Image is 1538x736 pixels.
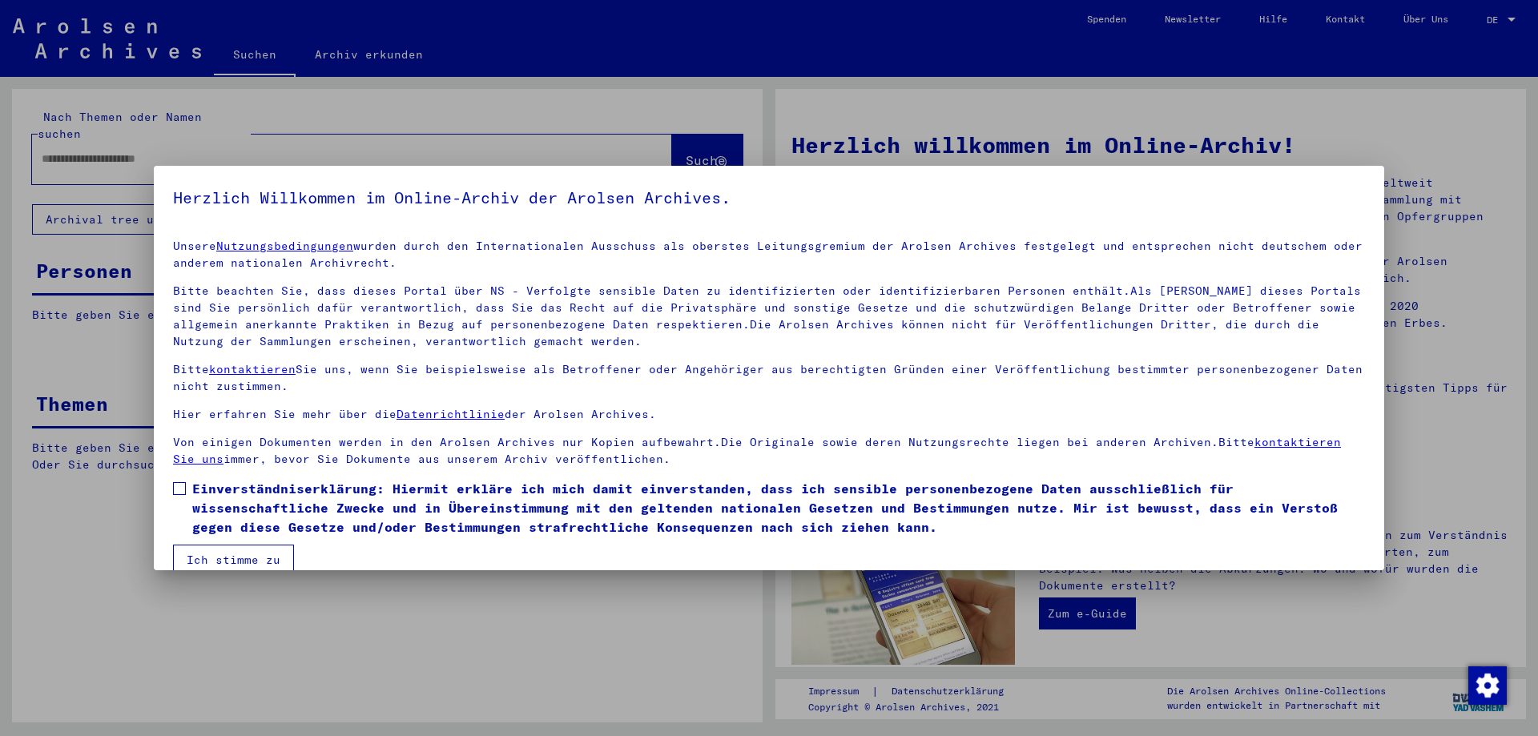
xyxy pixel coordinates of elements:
[173,283,1365,350] p: Bitte beachten Sie, dass dieses Portal über NS - Verfolgte sensible Daten zu identifizierten oder...
[1468,666,1507,705] img: Zustimmung ändern
[216,239,353,253] a: Nutzungsbedingungen
[173,434,1365,468] p: Von einigen Dokumenten werden in den Arolsen Archives nur Kopien aufbewahrt.Die Originale sowie d...
[173,545,294,575] button: Ich stimme zu
[192,479,1365,537] span: Einverständniserklärung: Hiermit erkläre ich mich damit einverstanden, dass ich sensible personen...
[209,362,296,376] a: kontaktieren
[1468,666,1506,704] div: Zustimmung ändern
[173,361,1365,395] p: Bitte Sie uns, wenn Sie beispielsweise als Betroffener oder Angehöriger aus berechtigten Gründen ...
[397,407,505,421] a: Datenrichtlinie
[173,406,1365,423] p: Hier erfahren Sie mehr über die der Arolsen Archives.
[173,238,1365,271] p: Unsere wurden durch den Internationalen Ausschuss als oberstes Leitungsgremium der Arolsen Archiv...
[173,185,1365,211] h5: Herzlich Willkommen im Online-Archiv der Arolsen Archives.
[173,435,1341,466] a: kontaktieren Sie uns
